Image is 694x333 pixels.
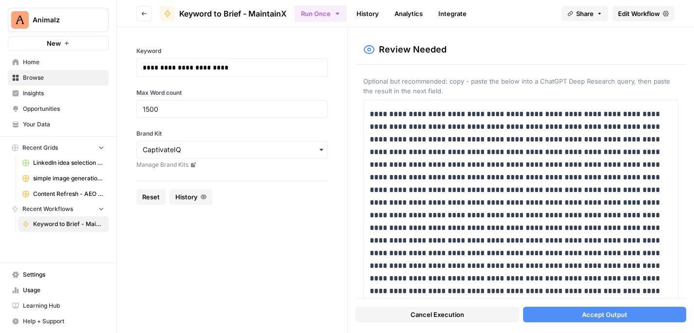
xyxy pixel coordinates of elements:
button: Accept Output [523,307,687,322]
span: New [47,38,61,48]
span: Share [576,9,594,18]
button: Run Once [295,5,347,22]
a: Home [8,54,109,70]
a: LinkedIn idea selection + post draft Grid [18,155,109,171]
span: Help + Support [23,317,104,326]
span: History [175,192,198,202]
span: simple image generation nano + gpt Grid [33,174,104,183]
button: Reset [136,189,166,205]
span: Keyword to Brief - MaintainX [33,220,104,228]
input: CaptivateIQ [143,145,321,155]
label: Brand Kit [136,129,328,138]
button: History [169,189,212,205]
a: Learning Hub [8,298,109,314]
span: Reset [142,192,160,202]
span: Animalz [33,15,92,25]
a: Insights [8,86,109,101]
span: Recent Grids [22,143,58,152]
span: Edit Workflow [618,9,660,18]
span: Settings [23,270,104,279]
span: Insights [23,89,104,98]
a: Opportunities [8,101,109,117]
a: Integrate [432,6,472,21]
span: Usage [23,286,104,295]
label: Max Word count [136,88,328,97]
a: Edit Workflow [612,6,675,21]
img: Animalz Logo [11,11,29,29]
a: Keyword to Brief - MaintainX [18,216,109,232]
span: Content Refresh - AEO and Keyword improvements [33,190,104,198]
span: LinkedIn idea selection + post draft Grid [33,158,104,167]
a: Usage [8,282,109,298]
span: Cancel Execution [411,310,464,319]
a: Content Refresh - AEO and Keyword improvements [18,186,109,202]
a: Browse [8,70,109,86]
button: Recent Workflows [8,202,109,216]
button: Workspace: Animalz [8,8,109,32]
a: Analytics [389,6,429,21]
span: Home [23,58,104,67]
span: Accept Output [582,310,627,319]
a: simple image generation nano + gpt Grid [18,171,109,186]
h2: Review Needed [379,43,447,56]
a: Manage Brand Kits [136,160,328,169]
span: Browse [23,73,104,82]
button: Share [562,6,608,21]
a: History [351,6,385,21]
span: Opportunities [23,105,104,113]
span: Optional but recommended: copy - paste the below into a ChatGPT Deep Research query, then paste t... [363,76,678,96]
label: Keyword [136,47,328,55]
a: Settings [8,267,109,282]
span: Keyword to Brief - MaintainX [179,8,287,19]
span: Recent Workflows [22,205,73,213]
button: Help + Support [8,314,109,329]
button: Recent Grids [8,140,109,155]
a: Keyword to Brief - MaintainX [160,6,287,21]
button: New [8,36,109,51]
button: Cancel Execution [356,307,519,322]
span: Your Data [23,120,104,129]
a: Your Data [8,117,109,132]
span: Learning Hub [23,301,104,310]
